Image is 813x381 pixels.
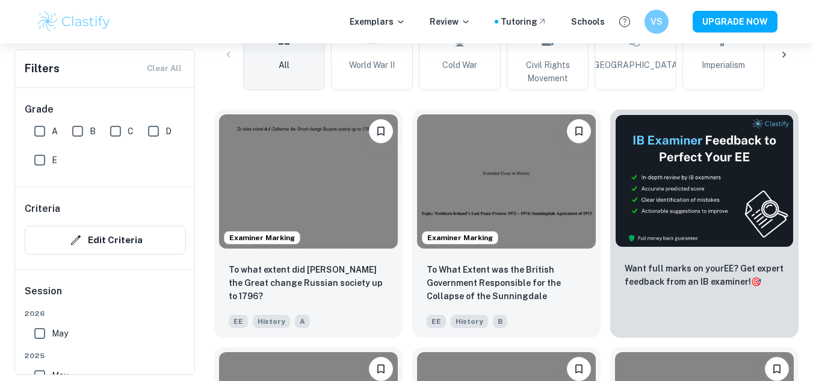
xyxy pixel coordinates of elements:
[52,153,57,167] span: E
[645,10,669,34] button: VS
[25,60,60,77] h6: Filters
[253,315,290,328] span: History
[625,262,784,288] p: Want full marks on your EE ? Get expert feedback from an IB examiner!
[25,284,186,308] h6: Session
[610,110,799,338] a: ThumbnailWant full marks on yourEE? Get expert feedback from an IB examiner!
[512,58,583,85] span: Civil Rights Movement
[25,350,186,361] span: 2025
[571,15,605,28] a: Schools
[614,11,635,32] button: Help and Feedback
[427,263,586,304] p: To What Extent was the British Government Responsible for the Collapse of the Sunningdale Agreeme...
[25,226,186,255] button: Edit Criteria
[493,315,507,328] span: B
[229,263,388,303] p: To what extent did Catherine the Great change Russian society up to 1796?
[765,357,789,381] button: Bookmark
[412,110,601,338] a: Examiner MarkingBookmarkTo What Extent was the British Government Responsible for the Collapse of...
[430,15,471,28] p: Review
[90,125,96,138] span: B
[615,114,794,247] img: Thumbnail
[36,10,113,34] img: Clastify logo
[128,125,134,138] span: C
[417,114,596,249] img: History EE example thumbnail: To What Extent was the British Governmen
[219,114,398,249] img: History EE example thumbnail: To what extent did Catherine the Great c
[279,58,289,72] span: All
[369,357,393,381] button: Bookmark
[442,58,477,72] span: Cold War
[702,58,745,72] span: Imperialism
[591,58,680,72] span: [GEOGRAPHIC_DATA]
[567,119,591,143] button: Bookmark
[25,202,60,216] h6: Criteria
[224,232,300,243] span: Examiner Marking
[422,232,498,243] span: Examiner Marking
[693,11,777,33] button: UPGRADE NOW
[349,58,395,72] span: World War II
[427,315,446,328] span: EE
[165,125,172,138] span: D
[649,15,663,28] h6: VS
[751,277,761,287] span: 🎯
[229,315,248,328] span: EE
[369,119,393,143] button: Bookmark
[25,308,186,319] span: 2026
[567,357,591,381] button: Bookmark
[214,110,403,338] a: Examiner MarkingBookmarkTo what extent did Catherine the Great change Russian society up to 1796?...
[451,315,488,328] span: History
[295,315,310,328] span: A
[501,15,547,28] a: Tutoring
[350,15,406,28] p: Exemplars
[52,125,58,138] span: A
[52,327,68,340] span: May
[25,102,186,117] h6: Grade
